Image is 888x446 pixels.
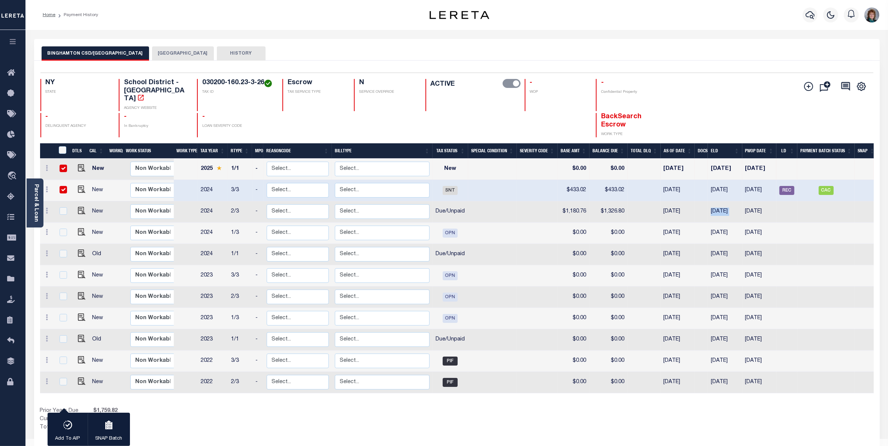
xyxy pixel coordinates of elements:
td: [DATE] [661,351,695,372]
td: [DATE] [742,351,777,372]
td: - [252,244,264,265]
span: BackSearch Escrow [601,113,642,128]
span: - [601,79,604,86]
span: REC [779,186,794,195]
td: 2024 [198,201,228,223]
th: &nbsp;&nbsp;&nbsp;&nbsp;&nbsp;&nbsp;&nbsp;&nbsp;&nbsp;&nbsp; [40,143,54,159]
span: - [530,79,533,86]
th: ELD: activate to sort column ascending [708,143,742,159]
th: WorkQ [106,143,123,159]
p: LOAN SEVERITY CODE [202,123,273,129]
td: - [252,351,264,372]
td: - [252,287,264,308]
td: [DATE] [708,180,742,201]
td: New [89,308,110,329]
td: [DATE] [661,244,695,265]
td: [DATE] [661,287,695,308]
td: 1/1 [228,329,252,351]
th: CAL: activate to sort column ascending [87,143,106,159]
h4: 030200-160.23-3-26 [202,79,273,87]
td: 2023 [198,287,228,308]
td: $1,326.80 [590,201,628,223]
td: 2022 [198,351,228,372]
span: PIF [443,378,458,387]
td: $433.02 [590,180,628,201]
td: [DATE] [708,244,742,265]
td: $0.00 [558,223,590,244]
th: MPO [252,143,263,159]
td: 2025 [198,159,228,180]
td: - [252,180,264,201]
a: CAC [819,188,834,193]
td: New [89,372,110,393]
h4: N [359,79,416,87]
th: RType: activate to sort column ascending [228,143,252,159]
td: 1/1 [228,159,252,180]
td: [DATE] [742,244,777,265]
th: Base Amt: activate to sort column ascending [558,143,590,159]
button: HISTORY [217,46,266,61]
td: [DATE] [708,372,742,393]
td: [DATE] [742,223,777,244]
span: CAC [819,186,834,195]
td: [DATE] [708,265,742,287]
th: LD: activate to sort column ascending [776,143,797,159]
td: New [89,159,110,180]
td: $433.02 [558,180,590,201]
td: [DATE] [708,308,742,329]
th: Severity Code: activate to sort column ascending [517,143,558,159]
p: WORK TYPE [601,132,665,137]
td: 1/3 [228,223,252,244]
td: [DATE] [708,201,742,223]
button: [GEOGRAPHIC_DATA] [152,46,214,61]
a: Parcel & Loan [33,184,39,222]
th: &nbsp; [54,143,70,159]
td: - [252,159,264,180]
td: $0.00 [590,287,628,308]
th: Tax Status: activate to sort column ascending [433,143,468,159]
th: Work Type [173,143,197,159]
td: [DATE] [661,201,695,223]
span: OPN [443,271,458,280]
td: - [252,329,264,351]
button: BINGHAMTON CSD/[GEOGRAPHIC_DATA] [42,46,149,61]
td: Total Balance Due [40,424,92,432]
span: PIF [443,357,458,366]
p: STATE [46,89,110,95]
td: Old [89,244,110,265]
h4: School District - [GEOGRAPHIC_DATA] [124,79,188,103]
td: Old [89,329,110,351]
th: SNAP: activate to sort column ascending [855,143,878,159]
td: [DATE] [742,308,777,329]
a: Home [43,13,55,17]
td: 3/3 [228,265,252,287]
td: 2023 [198,329,228,351]
p: TAX SERVICE TYPE [288,89,345,95]
th: Payment Batch Status: activate to sort column ascending [797,143,855,159]
span: $1,759.82 [92,407,119,415]
td: [DATE] [661,308,695,329]
td: Due/Unpaid [433,329,468,351]
th: Total DLQ: activate to sort column ascending [628,143,661,159]
td: New [89,287,110,308]
td: 1/3 [228,308,252,329]
a: REC [779,188,794,193]
td: Due/Unpaid [433,244,468,265]
img: Star.svg [216,166,222,171]
label: ACTIVE [431,79,455,89]
td: 2022 [198,372,228,393]
h4: NY [46,79,110,87]
p: Add To AIP [55,435,80,443]
td: [DATE] [742,372,777,393]
td: Due/Unpaid [433,201,468,223]
span: - [124,113,127,120]
td: $0.00 [590,372,628,393]
th: Work Status [123,143,174,159]
p: Confidential Property [601,89,665,95]
span: - [46,113,48,120]
td: [DATE] [742,180,777,201]
p: SERVICE OVERRIDE [359,89,416,95]
td: $0.00 [558,308,590,329]
p: AGENCY WEBSITE [124,106,188,111]
span: OPN [443,293,458,302]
